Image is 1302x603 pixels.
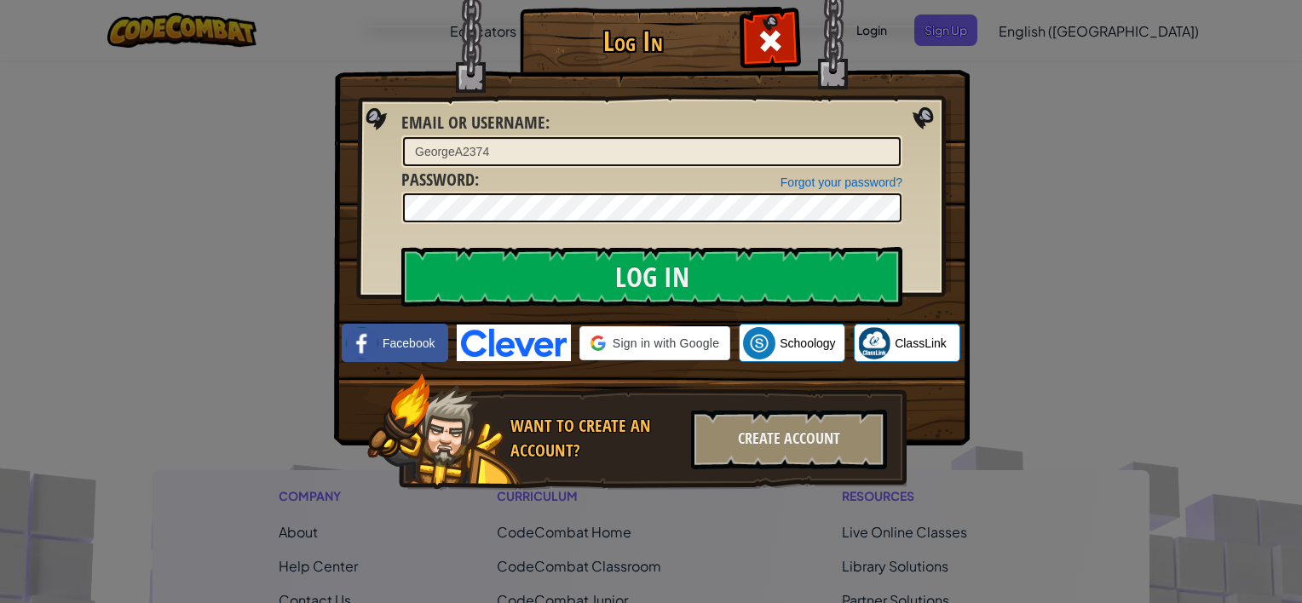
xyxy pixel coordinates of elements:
[383,335,435,352] span: Facebook
[524,26,741,56] h1: Log In
[579,326,730,360] div: Sign in with Google
[457,324,571,361] img: clever-logo-blue.png
[401,111,545,134] span: Email or Username
[743,327,775,359] img: schoology.png
[401,247,902,307] input: Log In
[781,175,902,189] a: Forgot your password?
[691,410,887,469] div: Create Account
[613,335,719,352] span: Sign in with Google
[895,335,947,352] span: ClassLink
[780,335,835,352] span: Schoology
[346,327,378,359] img: facebook_small.png
[510,414,681,462] div: Want to create an account?
[401,168,479,192] label: :
[401,168,475,191] span: Password
[858,327,890,359] img: classlink-logo-small.png
[401,111,550,135] label: :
